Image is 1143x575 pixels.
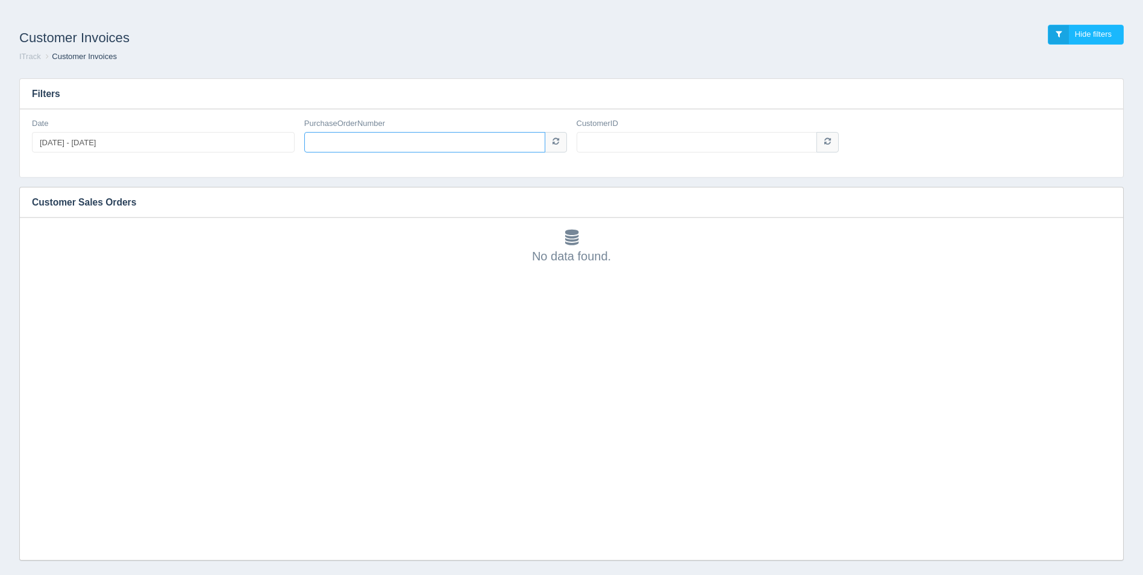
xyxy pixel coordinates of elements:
h1: Customer Invoices [19,25,572,51]
span: Hide filters [1075,30,1112,39]
li: Customer Invoices [43,51,117,63]
h3: Filters [20,79,1123,109]
a: ITrack [19,52,41,61]
label: Date [32,118,48,130]
a: Hide filters [1048,25,1124,45]
div: No data found. [32,230,1111,265]
label: CustomerID [577,118,618,130]
h3: Customer Sales Orders [20,187,1105,218]
label: PurchaseOrderNumber [304,118,385,130]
